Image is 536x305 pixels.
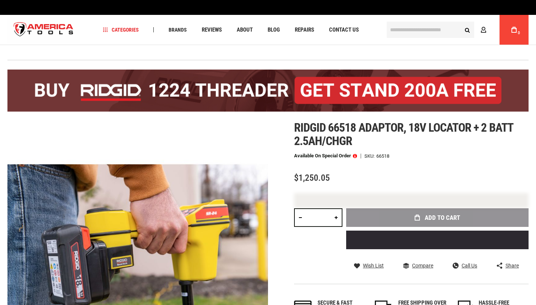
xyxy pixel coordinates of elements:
span: Brands [169,27,187,32]
span: Compare [412,263,433,268]
a: Categories [100,25,142,35]
span: 0 [518,31,520,35]
a: Contact Us [326,25,362,35]
button: Search [460,23,474,37]
a: Brands [165,25,190,35]
span: Wish List [363,263,384,268]
a: Blog [264,25,283,35]
a: store logo [7,16,80,44]
span: About [237,27,253,33]
span: Repairs [295,27,314,33]
a: Wish List [354,262,384,269]
span: Share [505,263,519,268]
a: Compare [403,262,433,269]
a: Repairs [291,25,318,35]
span: Categories [103,27,139,32]
span: Call Us [462,263,477,268]
a: Call Us [453,262,477,269]
span: Blog [268,27,280,33]
a: 0 [507,15,521,45]
img: America Tools [7,16,80,44]
strong: SKU [364,154,376,158]
span: Contact Us [329,27,359,33]
p: Available on Special Order [294,153,357,158]
span: $1,250.05 [294,173,330,183]
a: About [233,25,256,35]
div: 66518 [376,154,389,158]
a: Reviews [198,25,225,35]
span: Ridgid 66518 adaptor, 18v locator + 2 batt 2.5ah/chgr [294,121,513,148]
img: BOGO: Buy the RIDGID® 1224 Threader (26092), get the 92467 200A Stand FREE! [7,70,529,112]
span: Reviews [202,27,222,33]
